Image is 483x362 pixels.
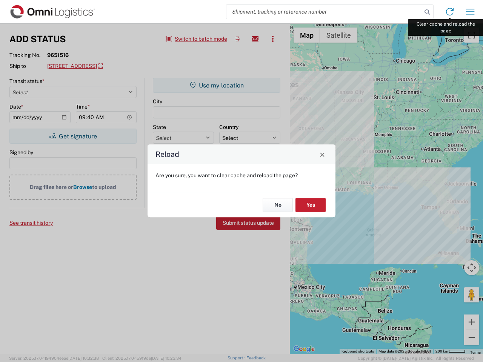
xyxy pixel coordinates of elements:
input: Shipment, tracking or reference number [226,5,422,19]
button: Close [317,149,328,160]
button: No [263,198,293,212]
p: Are you sure, you want to clear cache and reload the page? [155,172,328,179]
h4: Reload [155,149,179,160]
button: Yes [295,198,326,212]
